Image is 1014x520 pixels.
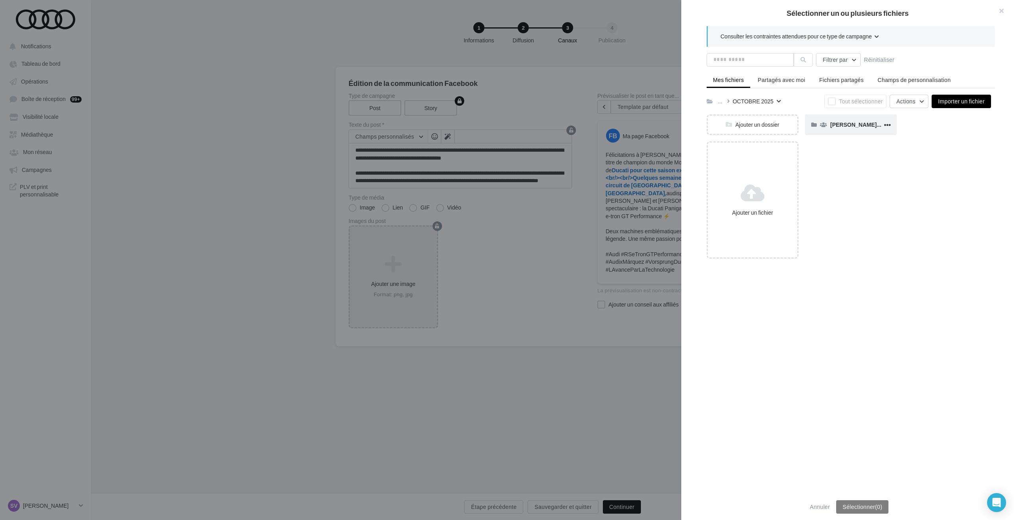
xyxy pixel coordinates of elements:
[694,10,1001,17] h2: Sélectionner un ou plusieurs fichiers
[819,76,863,83] span: Fichiers partagés
[836,500,888,514] button: Sélectionner(0)
[816,53,861,67] button: Filtrer par
[861,55,898,65] button: Réinitialiser
[711,209,794,216] div: Ajouter un fichier
[708,121,797,128] div: Ajouter un dossier
[938,98,985,105] span: Importer un fichier
[758,76,805,83] span: Partagés avec moi
[807,502,833,512] button: Annuler
[824,95,886,108] button: Tout sélectionner
[716,96,724,107] div: ...
[720,32,879,42] button: Consulter les contraintes attendues pour ce type de campagne
[875,503,882,510] span: (0)
[932,95,991,108] button: Importer un fichier
[830,121,983,128] span: [PERSON_NAME] x Audi [GEOGRAPHIC_DATA] ????????
[987,493,1006,512] div: Open Intercom Messenger
[890,95,928,108] button: Actions
[733,97,774,105] div: OCTOBRE 2025
[713,76,744,83] span: Mes fichiers
[896,98,915,105] span: Actions
[720,32,872,40] span: Consulter les contraintes attendues pour ce type de campagne
[878,76,951,83] span: Champs de personnalisation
